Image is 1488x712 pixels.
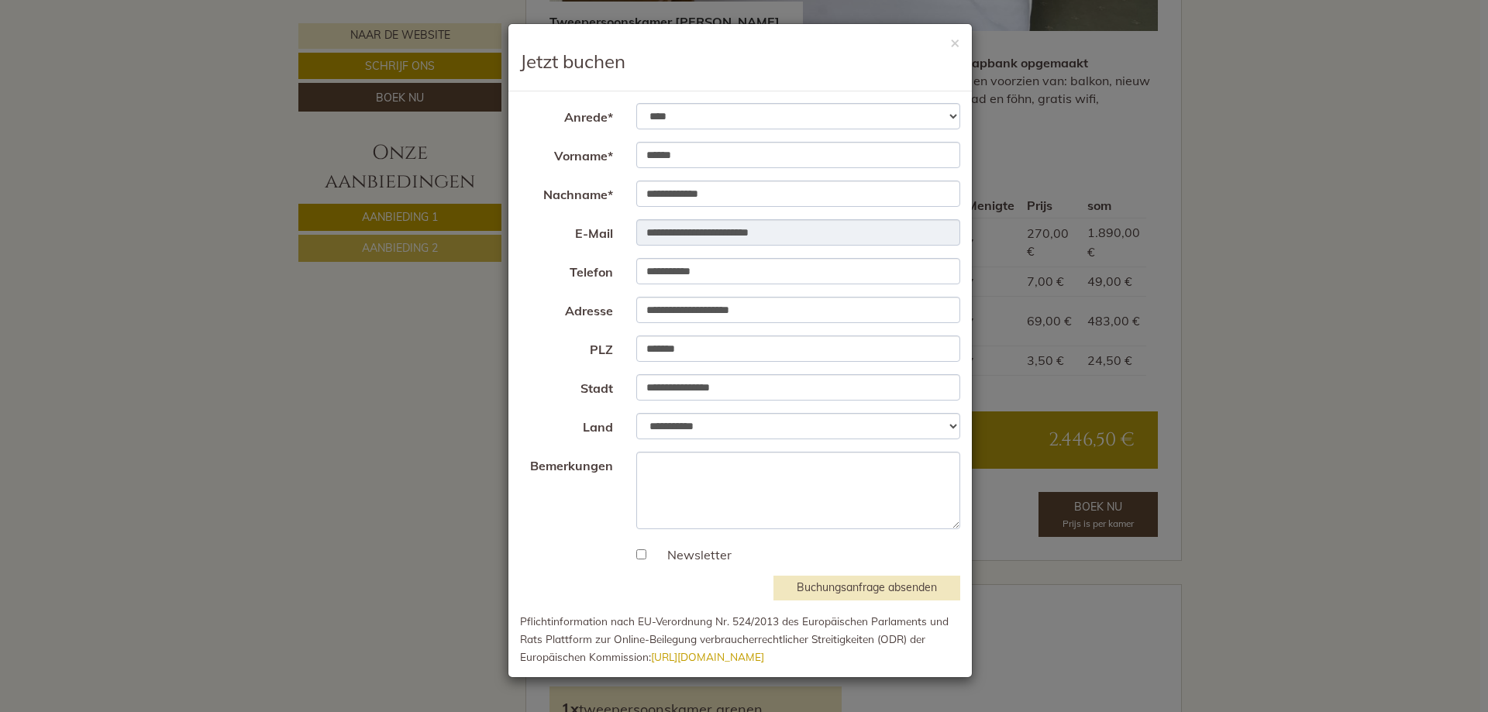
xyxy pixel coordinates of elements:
label: Vorname* [508,142,625,165]
label: Bemerkungen [508,452,625,475]
button: × [950,34,960,50]
label: Adresse [508,297,625,320]
label: PLZ [508,335,625,359]
button: Buchungsanfrage absenden [773,576,960,600]
a: [URL][DOMAIN_NAME] [651,650,764,663]
label: Nachname* [508,181,625,204]
h3: Jetzt buchen [520,51,960,71]
label: Anrede* [508,103,625,126]
label: Stadt [508,374,625,397]
label: E-Mail [508,219,625,242]
small: Pflichtinformation nach EU-Verordnung Nr. 524/2013 des Europäischen Parlaments und Rats Plattform... [520,614,949,663]
label: Land [508,413,625,436]
label: Telefon [508,258,625,281]
label: Newsletter [652,546,732,564]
